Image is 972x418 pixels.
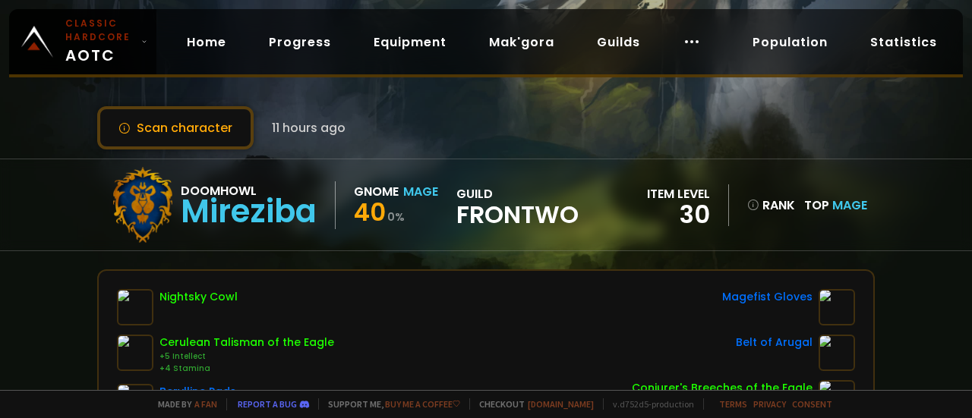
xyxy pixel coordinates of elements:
a: Privacy [753,398,786,410]
div: item level [647,184,710,203]
a: Progress [257,27,343,58]
span: Mage [832,196,867,214]
small: Classic Hardcore [65,17,135,44]
div: Top [804,196,867,215]
a: a fan [194,398,217,410]
a: Population [740,27,840,58]
span: AOTC [65,17,135,67]
a: [DOMAIN_NAME] [528,398,594,410]
a: Consent [792,398,832,410]
a: Report a bug [238,398,297,410]
div: Belt of Arugal [736,335,813,350]
a: Terms [719,398,747,410]
a: Statistics [858,27,949,58]
span: 40 [354,195,386,229]
div: Doomhowl [181,181,317,200]
span: Made by [149,398,217,410]
button: Scan character [97,106,254,149]
img: item-6392 [819,335,855,371]
a: Classic HardcoreAOTC [9,9,156,74]
img: item-4039 [117,289,153,325]
img: item-12977 [819,289,855,325]
span: 11 hours ago [272,118,346,137]
div: Gnome [354,182,399,201]
div: Cerulean Talisman of the Eagle [159,335,334,350]
a: Mak'gora [477,27,566,58]
div: Mireziba [181,200,317,223]
span: Frontwo [456,203,579,226]
a: Guilds [585,27,652,58]
span: Support me, [318,398,460,410]
div: rank [747,196,795,215]
div: Nightsky Cowl [159,289,238,305]
div: Magefist Gloves [722,289,813,305]
div: 30 [647,203,710,226]
div: Mage [403,182,438,201]
div: Berylline Pads [159,384,236,400]
span: v. d752d5 - production [603,398,694,410]
div: guild [456,184,579,226]
a: Buy me a coffee [385,398,460,410]
a: Equipment [361,27,459,58]
a: Home [175,27,238,58]
img: item-12019 [117,335,153,371]
div: +5 Intellect [159,350,334,363]
div: Conjurer's Breeches of the Eagle [632,380,813,396]
div: +4 Stamina [159,363,334,375]
small: 0 % [387,209,405,225]
span: Checkout [469,398,594,410]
